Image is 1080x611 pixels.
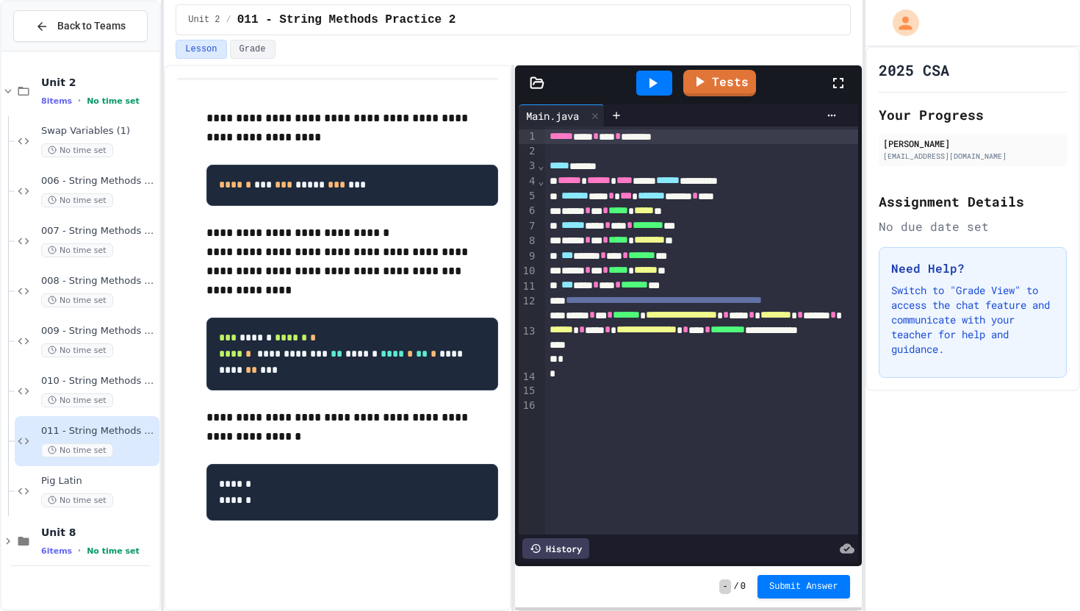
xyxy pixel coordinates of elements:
div: 5 [519,189,537,204]
span: / [734,581,739,593]
span: Unit 8 [41,526,156,539]
span: - [719,579,730,594]
div: History [522,538,589,559]
span: 006 - String Methods - Length [41,175,156,187]
span: Unit 2 [41,76,156,89]
button: Grade [230,40,276,59]
span: Fold line [537,160,544,171]
span: No time set [41,293,113,307]
p: Switch to "Grade View" to access the chat feature and communicate with your teacher for help and ... [891,283,1054,357]
span: No time set [41,343,113,357]
div: 13 [519,324,537,369]
span: Fold line [537,175,544,187]
span: • [78,545,81,557]
a: Tests [683,70,756,96]
span: No time set [41,143,113,157]
span: 008 - String Methods - indexOf [41,275,156,287]
h2: Assignment Details [879,191,1067,212]
div: 9 [519,249,537,264]
div: 15 [519,384,537,399]
span: / [226,14,231,26]
span: No time set [41,193,113,207]
span: 0 [741,581,746,593]
span: 8 items [41,96,72,106]
div: 2 [519,144,537,159]
h1: 2025 CSA [879,60,949,80]
div: 12 [519,294,537,324]
button: Lesson [176,40,226,59]
div: 10 [519,264,537,279]
span: No time set [87,546,140,556]
div: 1 [519,129,537,144]
span: Submit Answer [769,581,838,593]
div: 8 [519,234,537,249]
div: Main.java [519,104,605,126]
span: 009 - String Methods - substring [41,325,156,337]
span: No time set [41,493,113,507]
span: Unit 2 [188,14,220,26]
span: Pig Latin [41,475,156,487]
div: [PERSON_NAME] [883,137,1062,150]
span: No time set [41,393,113,407]
div: No due date set [879,218,1067,235]
div: My Account [877,6,923,40]
h3: Need Help? [891,260,1054,277]
span: No time set [87,96,140,106]
span: No time set [41,243,113,257]
span: Swap Variables (1) [41,125,156,137]
div: 4 [519,174,537,189]
span: No time set [41,443,113,457]
div: 14 [519,370,537,385]
div: [EMAIL_ADDRESS][DOMAIN_NAME] [883,151,1062,162]
div: 7 [519,219,537,234]
button: Back to Teams [13,10,148,42]
span: Back to Teams [57,18,126,34]
div: 16 [519,399,537,413]
span: 010 - String Methods Practice 1 [41,375,156,387]
span: 011 - String Methods Practice 2 [237,11,456,29]
div: 11 [519,279,537,294]
span: 011 - String Methods Practice 2 [41,425,156,437]
div: Main.java [519,108,586,124]
h2: Your Progress [879,104,1067,125]
span: 007 - String Methods - charAt [41,225,156,237]
div: 6 [519,204,537,218]
span: • [78,95,81,107]
button: Submit Answer [757,575,850,599]
span: 6 items [41,546,72,556]
div: 3 [519,159,537,174]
